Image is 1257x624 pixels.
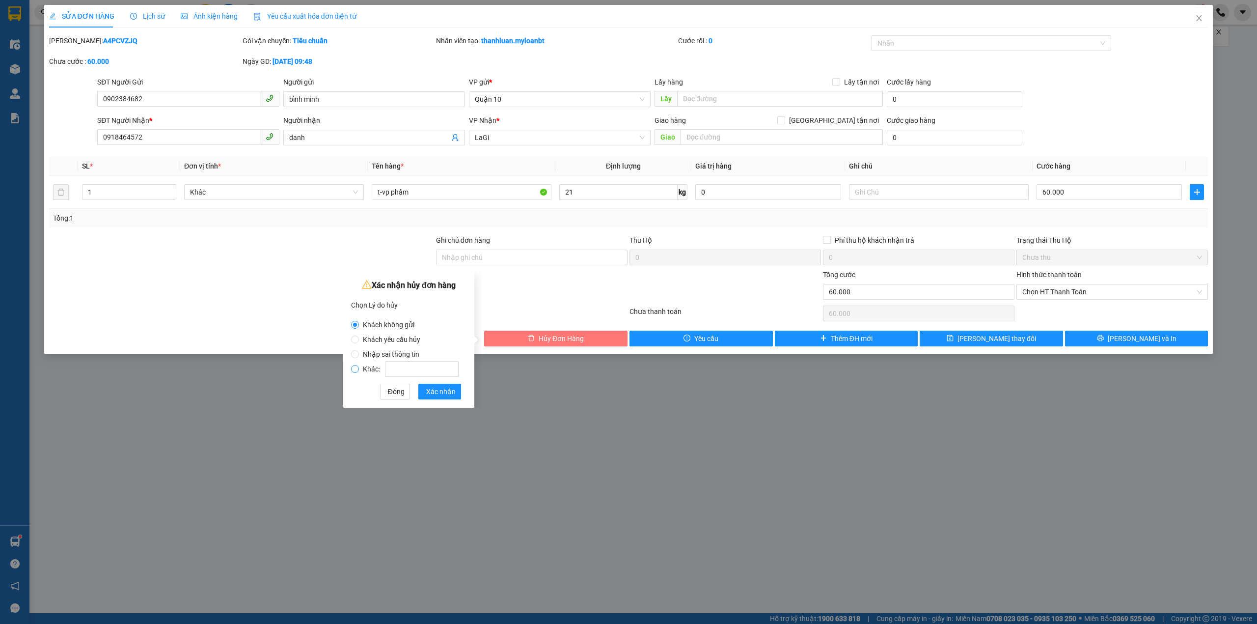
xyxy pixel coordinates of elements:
[1016,271,1082,279] label: Hình thức thanh toán
[628,306,822,323] div: Chưa thanh toán
[181,13,188,20] span: picture
[1097,335,1104,342] span: printer
[1022,250,1202,265] span: Chưa thu
[528,335,535,342] span: delete
[283,77,465,87] div: Người gửi
[887,78,931,86] label: Cước lấy hàng
[1037,162,1070,170] span: Cước hàng
[683,335,690,342] span: exclamation-circle
[362,280,372,289] span: warning
[82,162,90,170] span: SL
[1065,331,1208,346] button: printer[PERSON_NAME] và In
[87,57,109,65] b: 60.000
[266,133,273,141] span: phone
[629,331,773,346] button: exclamation-circleYêu cầu
[655,91,677,107] span: Lấy
[49,13,56,20] span: edit
[53,184,69,200] button: delete
[606,162,641,170] span: Định lượng
[436,250,628,265] input: Ghi chú đơn hàng
[887,116,935,124] label: Cước giao hàng
[351,278,466,293] div: Xác nhận hủy đơn hàng
[253,13,261,21] img: icon
[920,331,1063,346] button: save[PERSON_NAME] thay đổi
[1195,14,1203,22] span: close
[709,37,712,45] b: 0
[469,77,651,87] div: VP gửi
[831,333,873,344] span: Thêm ĐH mới
[253,12,357,20] span: Yêu cầu xuất hóa đơn điện tử
[190,185,358,199] span: Khác
[469,116,496,124] span: VP Nhận
[372,184,551,200] input: VD: Bàn, Ghế
[539,333,584,344] span: Hủy Đơn Hàng
[418,384,461,399] button: Xác nhận
[385,361,459,377] input: Khác:
[436,236,490,244] label: Ghi chú đơn hàng
[436,35,676,46] div: Nhân viên tạo:
[130,13,137,20] span: clock-circle
[49,12,114,20] span: SỬA ĐƠN HÀNG
[629,236,652,244] span: Thu Hộ
[273,57,312,65] b: [DATE] 09:48
[380,384,410,399] button: Đóng
[484,331,628,346] button: deleteHủy Đơn Hàng
[694,333,718,344] span: Yêu cầu
[655,129,681,145] span: Giao
[1185,5,1213,32] button: Close
[823,271,855,279] span: Tổng cước
[243,56,434,67] div: Ngày GD:
[655,78,683,86] span: Lấy hàng
[293,37,328,45] b: Tiêu chuẩn
[181,12,238,20] span: Ảnh kiện hàng
[1016,235,1208,246] div: Trạng thái Thu Hộ
[103,37,137,45] b: A4PCVZJQ
[678,35,870,46] div: Cước rồi :
[947,335,954,342] span: save
[359,336,424,343] span: Khách yêu cầu hủy
[359,365,463,373] span: Khác:
[184,162,221,170] span: Đơn vị tính
[130,12,165,20] span: Lịch sử
[49,56,241,67] div: Chưa cước :
[359,350,423,358] span: Nhập sai thông tin
[388,386,405,397] span: Đóng
[655,116,686,124] span: Giao hàng
[831,235,918,246] span: Phí thu hộ khách nhận trả
[266,94,273,102] span: phone
[845,157,1033,176] th: Ghi chú
[695,162,732,170] span: Giá trị hàng
[53,213,485,224] div: Tổng: 1
[785,115,883,126] span: [GEOGRAPHIC_DATA] tận nơi
[840,77,883,87] span: Lấy tận nơi
[97,115,279,126] div: SĐT Người Nhận
[359,321,418,329] span: Khách không gửi
[677,91,883,107] input: Dọc đường
[678,184,687,200] span: kg
[887,130,1022,145] input: Cước giao hàng
[451,134,459,142] span: user-add
[957,333,1036,344] span: [PERSON_NAME] thay đổi
[820,335,827,342] span: plus
[475,92,645,107] span: Quận 10
[1190,188,1203,196] span: plus
[481,37,545,45] b: thanhluan.myloanbt
[243,35,434,46] div: Gói vận chuyển:
[97,77,279,87] div: SĐT Người Gửi
[775,331,918,346] button: plusThêm ĐH mới
[1108,333,1176,344] span: [PERSON_NAME] và In
[681,129,883,145] input: Dọc đường
[426,386,456,397] span: Xác nhận
[283,115,465,126] div: Người nhận
[1190,184,1204,200] button: plus
[887,91,1022,107] input: Cước lấy hàng
[372,162,404,170] span: Tên hàng
[49,35,241,46] div: [PERSON_NAME]:
[849,184,1029,200] input: Ghi Chú
[475,130,645,145] span: LaGi
[1022,284,1202,299] span: Chọn HT Thanh Toán
[351,298,466,312] div: Chọn Lý do hủy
